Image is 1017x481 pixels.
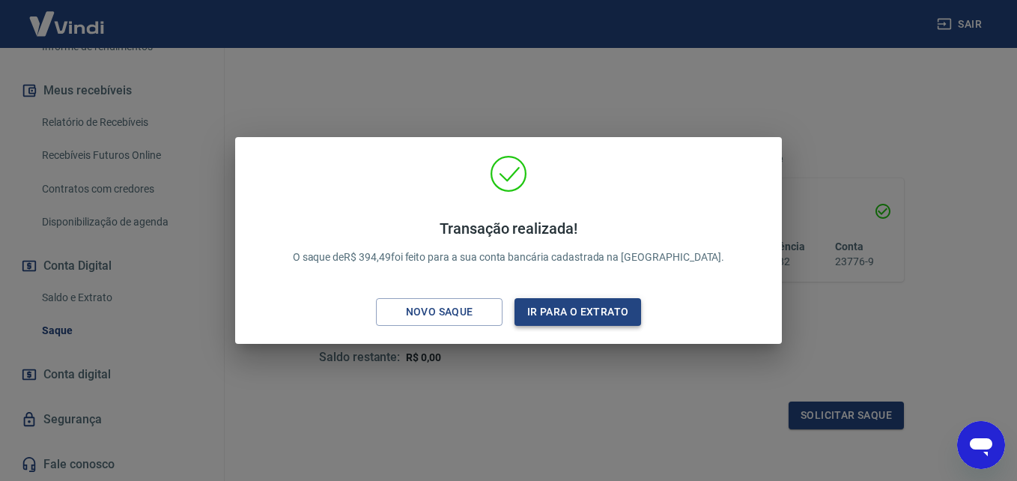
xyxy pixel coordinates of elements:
[514,298,641,326] button: Ir para o extrato
[293,220,725,265] p: O saque de R$ 394,49 foi feito para a sua conta bancária cadastrada na [GEOGRAPHIC_DATA].
[293,220,725,238] h4: Transação realizada!
[388,303,491,321] div: Novo saque
[957,421,1005,469] iframe: Botão para abrir a janela de mensagens
[376,298,503,326] button: Novo saque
